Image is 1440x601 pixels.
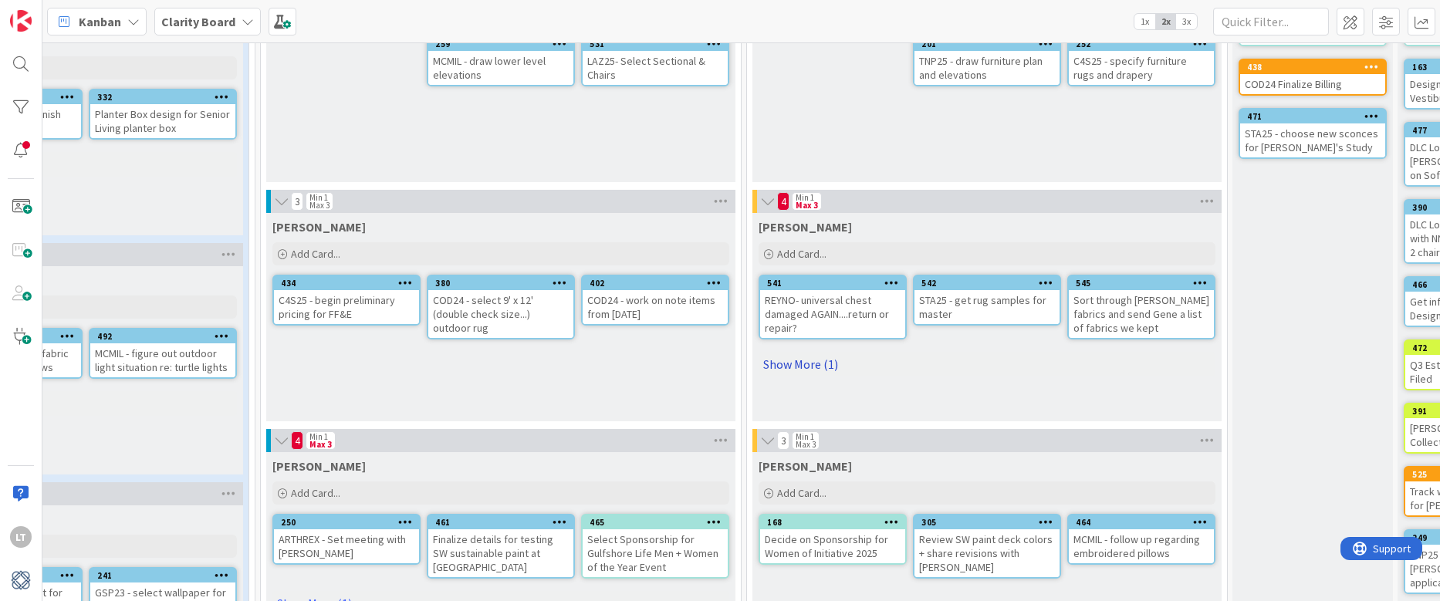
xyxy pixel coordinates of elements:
a: 168Decide on Sponsorship for Women of Initiative 2025 [759,514,907,565]
span: 1x [1134,14,1155,29]
div: TNP25 - draw furniture plan and elevations [914,51,1060,85]
div: Sort through [PERSON_NAME] fabrics and send Gene a list of fabrics we kept [1069,290,1214,338]
div: 332Planter Box design for Senior Living planter box [90,90,235,138]
div: 305Review SW paint deck colors + share revisions with [PERSON_NAME] [914,515,1060,577]
div: 380COD24 - select 9' x 12' (double check size...) outdoor rug [428,276,573,338]
div: Planter Box design for Senior Living planter box [90,104,235,138]
div: 250 [281,517,419,528]
div: 252C4S25 - specify furniture rugs and drapery [1069,37,1214,85]
div: Min 1 [796,194,814,201]
div: Decide on Sponsorship for Women of Initiative 2025 [760,529,905,563]
div: 259MCMIL - draw lower level elevations [428,37,573,85]
input: Quick Filter... [1213,8,1329,35]
span: Add Card... [777,247,826,261]
div: 541REYNO- universal chest damaged AGAIN....return or repair? [760,276,905,338]
div: 541 [760,276,905,290]
div: COD24 - select 9' x 12' (double check size...) outdoor rug [428,290,573,338]
div: Max 3 [796,441,816,448]
div: Min 1 [309,433,328,441]
div: 471 [1247,111,1385,122]
a: Show More (1) [759,352,1215,376]
span: Kanban [79,12,121,31]
div: ARTHREX - Set meeting with [PERSON_NAME] [274,529,419,563]
div: Finalize details for testing SW sustainable paint at [GEOGRAPHIC_DATA] [428,529,573,577]
div: 168Decide on Sponsorship for Women of Initiative 2025 [760,515,905,563]
div: MCMIL - figure out outdoor light situation re: turtle lights [90,343,235,377]
div: 434 [281,278,419,289]
div: STA25 - get rug samples for master [914,290,1060,324]
div: 461 [435,517,573,528]
div: 438 [1240,60,1385,74]
a: 252C4S25 - specify furniture rugs and drapery [1067,35,1215,86]
div: 531LAZ25- Select Sectional & Chairs [583,37,728,85]
div: 201 [914,37,1060,51]
div: COD24 Finalize Billing [1240,74,1385,94]
div: 464MCMIL - follow up regarding embroidered pillows [1069,515,1214,563]
a: 259MCMIL - draw lower level elevations [427,35,575,86]
span: Add Card... [291,486,340,500]
div: 545 [1076,278,1214,289]
span: Lisa K. [272,458,366,474]
span: Add Card... [291,247,340,261]
div: STA25 - choose new sconces for [PERSON_NAME]'s Study [1240,123,1385,157]
a: 305Review SW paint deck colors + share revisions with [PERSON_NAME] [913,514,1061,579]
a: 541REYNO- universal chest damaged AGAIN....return or repair? [759,275,907,339]
a: 531LAZ25- Select Sectional & Chairs [581,35,729,86]
div: MCMIL - draw lower level elevations [428,51,573,85]
b: Clarity Board [161,14,235,29]
span: 3 [777,431,789,450]
div: 465 [583,515,728,529]
span: Add Card... [777,486,826,500]
div: 252 [1076,39,1214,49]
div: COD24 - work on note items from [DATE] [583,290,728,324]
div: 402 [590,278,728,289]
div: 542STA25 - get rug samples for master [914,276,1060,324]
div: LAZ25- Select Sectional & Chairs [583,51,728,85]
div: Min 1 [796,433,814,441]
div: 259 [435,39,573,49]
div: REYNO- universal chest damaged AGAIN....return or repair? [760,290,905,338]
a: 201TNP25 - draw furniture plan and elevations [913,35,1061,86]
span: 3x [1176,14,1197,29]
a: 471STA25 - choose new sconces for [PERSON_NAME]'s Study [1239,108,1387,159]
div: 402COD24 - work on note items from [DATE] [583,276,728,324]
span: Support [32,2,70,21]
div: 541 [767,278,905,289]
div: 531 [583,37,728,51]
div: 438COD24 Finalize Billing [1240,60,1385,94]
span: 3 [291,192,303,211]
div: 464 [1076,517,1214,528]
div: 201TNP25 - draw furniture plan and elevations [914,37,1060,85]
div: 168 [767,517,905,528]
div: 332 [97,92,235,103]
div: 434 [274,276,419,290]
a: 332Planter Box design for Senior Living planter box [89,89,237,140]
div: 250ARTHREX - Set meeting with [PERSON_NAME] [274,515,419,563]
div: 464 [1069,515,1214,529]
div: Select Sponsorship for Gulfshore Life Men + Women of the Year Event [583,529,728,577]
div: 252 [1069,37,1214,51]
div: 168 [760,515,905,529]
div: 305 [914,515,1060,529]
a: 492MCMIL - figure out outdoor light situation re: turtle lights [89,328,237,379]
span: 4 [291,431,303,450]
div: 492 [97,331,235,342]
div: 465 [590,517,728,528]
a: 545Sort through [PERSON_NAME] fabrics and send Gene a list of fabrics we kept [1067,275,1215,339]
a: 542STA25 - get rug samples for master [913,275,1061,326]
div: C4S25 - specify furniture rugs and drapery [1069,51,1214,85]
div: 461Finalize details for testing SW sustainable paint at [GEOGRAPHIC_DATA] [428,515,573,577]
div: 259 [428,37,573,51]
div: 461 [428,515,573,529]
div: 402 [583,276,728,290]
div: 545 [1069,276,1214,290]
div: 531 [590,39,728,49]
div: Max 3 [309,441,332,448]
div: 332 [90,90,235,104]
span: Lisa T. [272,219,366,235]
div: Max 3 [796,201,818,209]
div: MCMIL - follow up regarding embroidered pillows [1069,529,1214,563]
a: 461Finalize details for testing SW sustainable paint at [GEOGRAPHIC_DATA] [427,514,575,579]
div: 201 [921,39,1060,49]
a: 402COD24 - work on note items from [DATE] [581,275,729,326]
